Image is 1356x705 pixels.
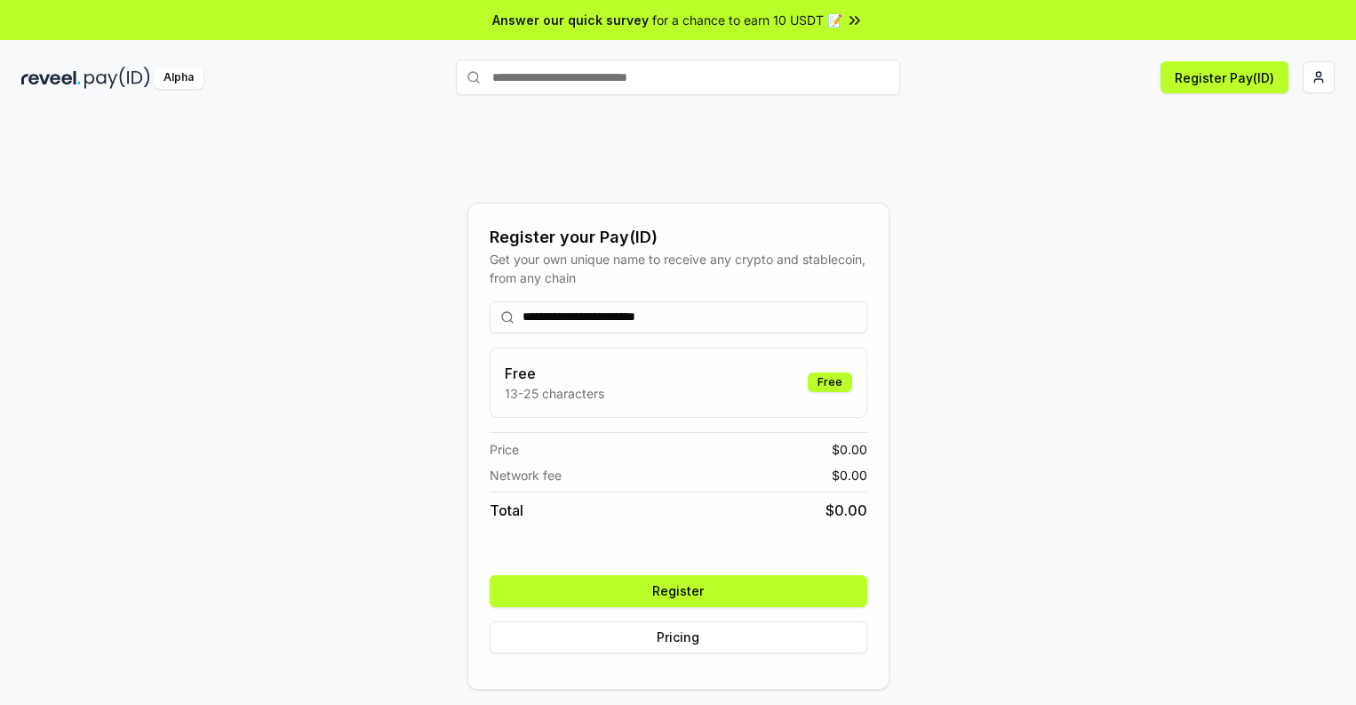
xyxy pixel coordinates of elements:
[505,363,604,384] h3: Free
[832,440,867,459] span: $ 0.00
[21,67,81,89] img: reveel_dark
[808,373,852,392] div: Free
[1161,61,1288,93] button: Register Pay(ID)
[490,500,523,521] span: Total
[490,621,867,653] button: Pricing
[505,384,604,403] p: 13-25 characters
[154,67,203,89] div: Alpha
[490,466,562,485] span: Network fee
[832,466,867,485] span: $ 0.00
[490,250,867,287] div: Get your own unique name to receive any crypto and stablecoin, from any chain
[826,500,867,521] span: $ 0.00
[84,67,150,89] img: pay_id
[490,575,867,607] button: Register
[490,440,519,459] span: Price
[492,11,649,29] span: Answer our quick survey
[652,11,842,29] span: for a chance to earn 10 USDT 📝
[490,225,867,250] div: Register your Pay(ID)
